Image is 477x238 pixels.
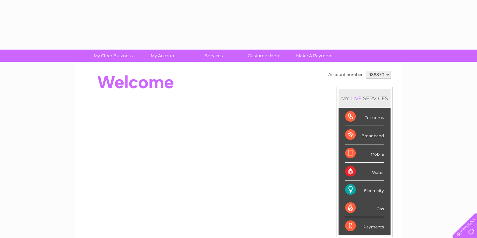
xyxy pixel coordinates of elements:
a: My Account [136,50,191,62]
div: Payments [345,217,384,235]
a: My Clear Business [86,50,140,62]
div: LIVE [349,95,363,101]
div: Electricity [345,181,384,199]
a: Customer Help [237,50,291,62]
td: Account number [327,69,364,80]
div: MY SERVICES [339,89,391,108]
a: Make A Payment [287,50,342,62]
a: Services [186,50,241,62]
div: Mobile [345,144,384,163]
div: Broadband [345,126,384,144]
div: Telecoms [345,108,384,126]
div: Gas [345,199,384,217]
div: Water [345,163,384,181]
